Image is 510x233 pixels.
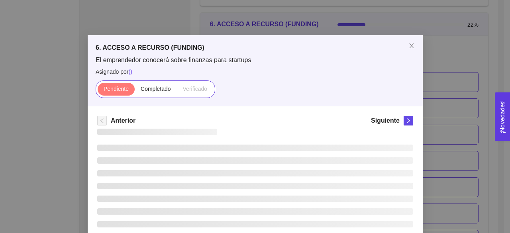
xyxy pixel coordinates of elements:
[96,56,415,65] span: El emprendedor conocerá sobre finanzas para startups
[400,35,423,57] button: Close
[141,86,171,92] span: Completado
[182,86,207,92] span: Verificado
[404,118,413,123] span: right
[111,116,135,125] h5: Anterior
[96,43,415,53] h5: 6. ACCESO A RECURSO (FUNDING)
[408,43,415,49] span: close
[97,116,107,125] button: left
[96,67,415,76] span: Asignado por
[103,86,128,92] span: Pendiente
[128,69,132,75] span: ( )
[495,92,510,141] button: Open Feedback Widget
[371,116,399,125] h5: Siguiente
[404,116,413,125] button: right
